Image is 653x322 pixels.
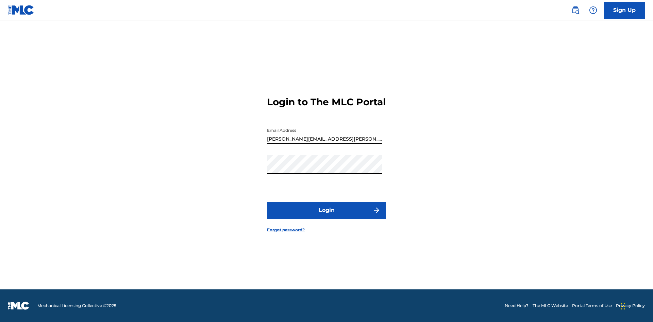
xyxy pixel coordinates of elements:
[604,2,645,19] a: Sign Up
[8,5,34,15] img: MLC Logo
[267,202,386,219] button: Login
[619,289,653,322] iframe: Chat Widget
[372,206,381,214] img: f7272a7cc735f4ea7f67.svg
[37,303,116,309] span: Mechanical Licensing Collective © 2025
[586,3,600,17] div: Help
[616,303,645,309] a: Privacy Policy
[589,6,597,14] img: help
[533,303,568,309] a: The MLC Website
[267,96,386,108] h3: Login to The MLC Portal
[572,303,612,309] a: Portal Terms of Use
[569,3,582,17] a: Public Search
[267,227,305,233] a: Forgot password?
[571,6,580,14] img: search
[621,296,625,317] div: Drag
[505,303,529,309] a: Need Help?
[8,302,29,310] img: logo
